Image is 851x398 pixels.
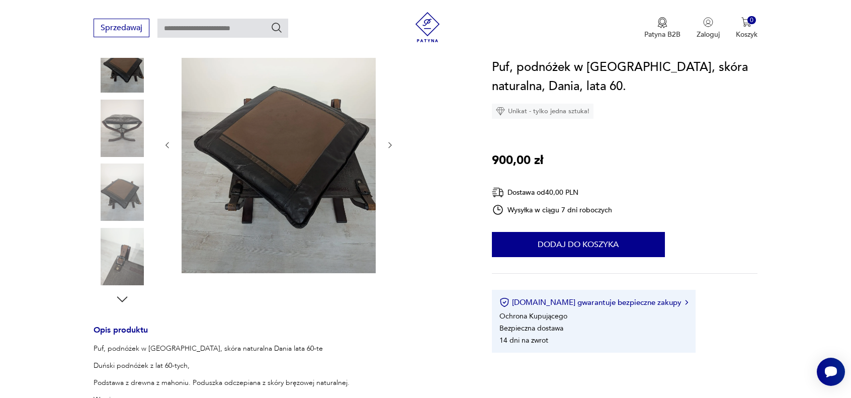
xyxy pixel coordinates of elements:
button: Patyna B2B [644,17,680,39]
p: Koszyk [736,30,757,39]
button: Szukaj [271,22,283,34]
img: Zdjęcie produktu Puf, podnóżek w mahoniu, skóra naturalna, Dania, lata 60. [94,100,151,157]
button: [DOMAIN_NAME] gwarantuje bezpieczne zakupy [499,297,688,307]
a: Ikona medaluPatyna B2B [644,17,680,39]
img: Zdjęcie produktu Puf, podnóżek w mahoniu, skóra naturalna, Dania, lata 60. [94,164,151,221]
img: Ikonka użytkownika [703,17,713,27]
p: Duński podnóżek z lat 60-tych, [94,361,468,371]
img: Zdjęcie produktu Puf, podnóżek w mahoniu, skóra naturalna, Dania, lata 60. [94,228,151,285]
p: Puf, podnóżek w [GEOGRAPHIC_DATA], skóra naturalna Dania lata 60-te [94,344,468,354]
li: Bezpieczna dostawa [499,324,563,333]
img: Ikona certyfikatu [499,297,509,307]
h1: Puf, podnóżek w [GEOGRAPHIC_DATA], skóra naturalna, Dania, lata 60. [492,58,757,96]
p: Zaloguj [697,30,720,39]
li: Ochrona Kupującego [499,311,567,321]
img: Ikona dostawy [492,186,504,199]
img: Patyna - sklep z meblami i dekoracjami vintage [412,12,443,42]
div: 0 [747,16,756,25]
p: 900,00 zł [492,151,543,170]
div: Dostawa od 40,00 PLN [492,186,613,199]
p: Patyna B2B [644,30,680,39]
button: Dodaj do koszyka [492,232,665,257]
button: Sprzedawaj [94,19,149,37]
img: Zdjęcie produktu Puf, podnóżek w mahoniu, skóra naturalna, Dania, lata 60. [94,35,151,93]
img: Zdjęcie produktu Puf, podnóżek w mahoniu, skóra naturalna, Dania, lata 60. [182,15,376,273]
img: Ikona diamentu [496,107,505,116]
img: Ikona koszyka [741,17,751,27]
p: Podstawa z drewna z mahoniu. Poduszka odczepiana z skóry bręzowej naturalnej. [94,378,468,388]
img: Ikona strzałki w prawo [685,300,688,305]
iframe: Smartsupp widget button [817,358,845,386]
button: 0Koszyk [736,17,757,39]
div: Unikat - tylko jedna sztuka! [492,104,593,119]
button: Zaloguj [697,17,720,39]
img: Ikona medalu [657,17,667,28]
li: 14 dni na zwrot [499,336,548,345]
h3: Opis produktu [94,327,468,344]
div: Wysyłka w ciągu 7 dni roboczych [492,204,613,216]
a: Sprzedawaj [94,25,149,32]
